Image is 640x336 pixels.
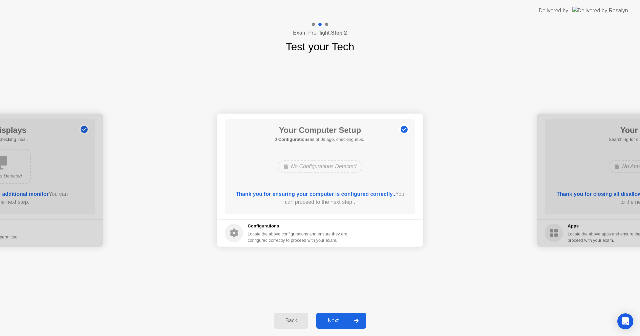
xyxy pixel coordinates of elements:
div: Locate the above configurations and ensure they are configured correctly to proceed with your exam. [248,231,349,243]
div: Back [276,318,306,324]
b: 0 Configurations [275,137,310,142]
button: Next [316,313,366,329]
div: Open Intercom Messenger [617,313,633,329]
h5: Configurations [248,223,349,229]
b: Step 2 [331,30,347,36]
b: Thank you for ensuring your computer is configured correctly.. [236,191,395,197]
div: Delivered by [539,7,568,15]
h4: Exam Pre-flight: [293,29,347,37]
div: You can proceed to the next step.. [234,190,406,206]
div: Next [318,318,348,324]
img: Delivered by Rosalyn [572,7,628,14]
h1: Test your Tech [286,39,354,55]
div: No Configurations Detected [278,160,363,173]
button: Back [274,313,308,329]
h1: Your Computer Setup [275,124,366,136]
h5: as of 0s ago, checking in5s.. [275,136,366,143]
